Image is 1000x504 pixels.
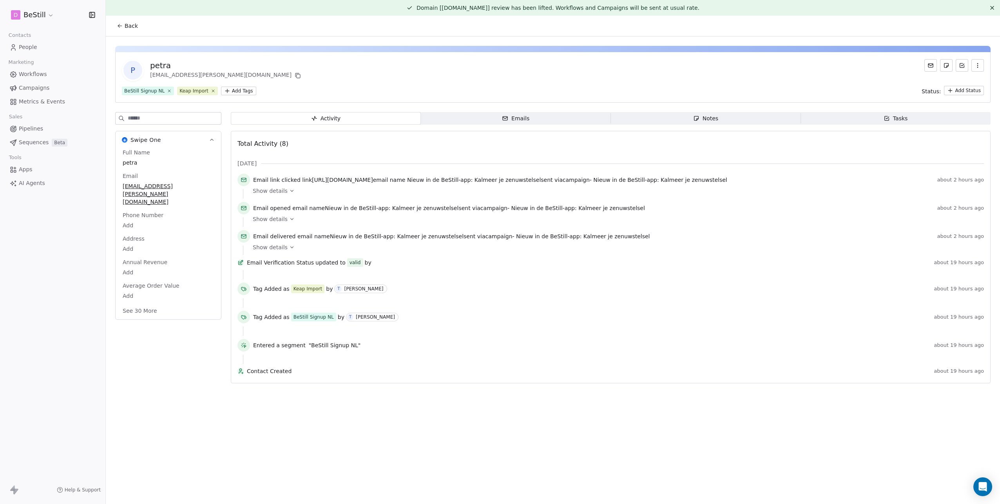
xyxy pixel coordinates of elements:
[19,165,33,174] span: Apps
[6,41,99,54] a: People
[19,125,43,133] span: Pipelines
[130,136,161,144] span: Swipe One
[5,56,37,68] span: Marketing
[253,215,978,223] a: Show details
[937,233,984,239] span: about 2 hours ago
[330,233,464,239] span: Nieuw in de BeStill-app: Kalmeer je zenuwstelsel
[253,313,282,321] span: Tag Added
[6,95,99,108] a: Metrics & Events
[407,177,541,183] span: Nieuw in de BeStill-app: Kalmeer je zenuwstelsel
[123,159,214,167] span: petra
[122,137,127,143] img: Swipe One
[121,172,139,180] span: Email
[253,243,288,251] span: Show details
[19,70,47,78] span: Workflows
[19,84,49,92] span: Campaigns
[350,259,361,267] div: valid
[337,286,340,292] div: T
[121,258,169,266] span: Annual Revenue
[253,176,727,184] span: link email name sent via campaign -
[253,177,301,183] span: Email link clicked
[325,205,458,211] span: Nieuw in de BeStill-app: Kalmeer je zenuwstelsel
[937,205,984,211] span: about 2 hours ago
[944,86,984,95] button: Add Status
[121,211,165,219] span: Phone Number
[221,87,256,95] button: Add Tags
[6,136,99,149] a: SequencesBeta
[253,341,306,349] span: Entered a segment
[237,140,288,147] span: Total Activity (8)
[516,233,650,239] span: Nieuw in de BeStill-app: Kalmeer je zenuwstelsel
[237,160,257,167] span: [DATE]
[14,11,18,19] span: D
[6,122,99,135] a: Pipelines
[57,487,101,493] a: Help & Support
[247,367,931,375] span: Contact Created
[65,487,101,493] span: Help & Support
[693,114,718,123] div: Notes
[150,71,303,80] div: [EMAIL_ADDRESS][PERSON_NAME][DOMAIN_NAME]
[253,187,288,195] span: Show details
[19,179,45,187] span: AI Agents
[356,314,395,320] div: [PERSON_NAME]
[150,60,303,71] div: petra
[934,342,984,348] span: about 19 hours ago
[125,22,138,30] span: Back
[123,61,142,80] span: p
[937,177,984,183] span: about 2 hours ago
[19,98,65,106] span: Metrics & Events
[123,221,214,229] span: Add
[116,149,221,319] div: Swipe OneSwipe One
[973,477,992,496] div: Open Intercom Messenger
[338,313,344,321] span: by
[123,268,214,276] span: Add
[253,232,650,240] span: email name sent via campaign -
[123,182,214,206] span: [EMAIL_ADDRESS][PERSON_NAME][DOMAIN_NAME]
[293,285,322,292] div: Keap Import
[253,233,295,239] span: Email delivered
[24,10,46,20] span: BeStill
[121,235,146,243] span: Address
[934,314,984,320] span: about 19 hours ago
[283,285,290,293] span: as
[6,82,99,94] a: Campaigns
[344,286,383,292] div: [PERSON_NAME]
[124,87,165,94] div: BeStill Signup NL
[116,131,221,149] button: Swipe OneSwipe One
[247,259,314,267] span: Email Verification Status
[934,368,984,374] span: about 19 hours ago
[593,177,727,183] span: Nieuw in de BeStill-app: Kalmeer je zenuwstelsel
[309,341,361,349] span: "BeStill Signup NL"
[253,205,291,211] span: Email opened
[922,87,941,95] span: Status:
[934,286,984,292] span: about 19 hours ago
[312,177,373,183] span: [URL][DOMAIN_NAME]
[5,29,34,41] span: Contacts
[6,163,99,176] a: Apps
[293,314,334,321] div: BeStill Signup NL
[5,152,25,163] span: Tools
[253,285,282,293] span: Tag Added
[123,292,214,300] span: Add
[315,259,346,267] span: updated to
[5,111,26,123] span: Sales
[349,314,351,320] div: T
[253,243,978,251] a: Show details
[123,245,214,253] span: Add
[112,19,143,33] button: Back
[6,177,99,190] a: AI Agents
[6,68,99,81] a: Workflows
[253,187,978,195] a: Show details
[511,205,645,211] span: Nieuw in de BeStill-app: Kalmeer je zenuwstelsel
[283,313,290,321] span: as
[934,259,984,266] span: about 19 hours ago
[19,43,37,51] span: People
[121,282,181,290] span: Average Order Value
[52,139,67,147] span: Beta
[253,215,288,223] span: Show details
[884,114,908,123] div: Tasks
[326,285,333,293] span: by
[502,114,529,123] div: Emails
[118,304,162,318] button: See 30 More
[179,87,208,94] div: Keap Import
